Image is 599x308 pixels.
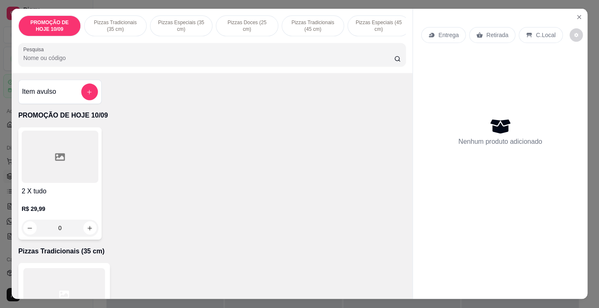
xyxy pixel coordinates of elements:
p: Pizzas Especiais (35 cm) [157,20,205,33]
button: decrease-product-quantity [569,29,583,42]
p: C.Local [536,31,556,40]
button: Close [572,11,586,24]
p: Pizzas Tradicionais (35 cm) [18,247,406,257]
p: Pizzas Especiais (45 cm) [354,20,403,33]
p: Retirada [486,31,508,40]
p: Entrega [438,31,459,40]
button: decrease-product-quantity [23,221,37,235]
p: Pizzas Tradicionais (35 cm) [91,20,139,33]
button: add-separate-item [81,84,98,100]
p: Pizzas Doces (25 cm) [223,20,271,33]
input: Pesquisa [23,54,394,63]
h4: 2 X tudo [22,186,98,196]
label: Pesquisa [23,46,47,53]
p: Pizzas Tradicionais (45 cm) [289,20,337,33]
p: R$ 29,99 [22,205,98,213]
p: Nenhum produto adicionado [458,137,542,147]
button: increase-product-quantity [83,221,97,235]
p: PROMOÇÃO DE HOJE 10/09 [18,111,406,121]
h4: Item avulso [22,87,56,97]
p: PROMOÇÃO DE HOJE 10/09 [25,20,74,33]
